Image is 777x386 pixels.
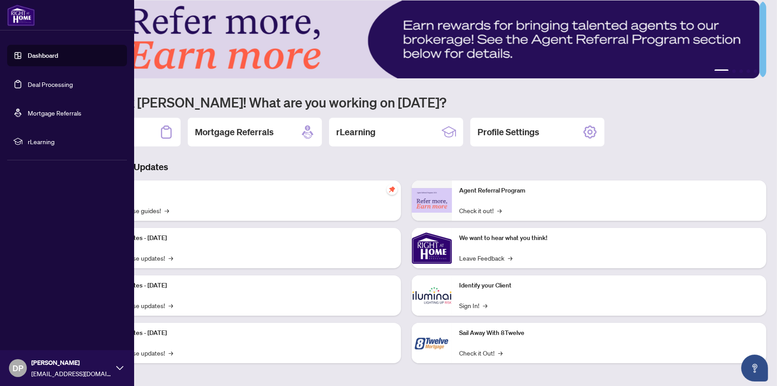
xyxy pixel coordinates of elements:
h2: Profile Settings [477,126,539,138]
span: → [169,300,173,310]
a: Dashboard [28,51,58,60]
img: Sail Away With 8Twelve [412,323,452,363]
span: → [508,253,512,263]
span: → [483,300,487,310]
h2: Mortgage Referrals [195,126,274,138]
p: Platform Updates - [DATE] [94,233,394,243]
span: → [169,348,173,358]
button: Open asap [741,355,768,382]
p: Platform Updates - [DATE] [94,328,394,338]
img: Identify your Client [412,275,452,316]
p: Identify your Client [459,281,759,291]
span: pushpin [387,184,397,195]
span: [PERSON_NAME] [31,358,112,368]
a: Sign In!→ [459,300,487,310]
img: Agent Referral Program [412,188,452,213]
a: Check it Out!→ [459,348,503,358]
img: We want to hear what you think! [412,228,452,268]
button: 5 [754,69,757,73]
p: Self-Help [94,186,394,196]
img: Slide 0 [46,0,760,78]
span: → [169,253,173,263]
p: Platform Updates - [DATE] [94,281,394,291]
button: 1 [714,69,729,73]
h2: rLearning [336,126,376,138]
span: DP [13,362,23,374]
h1: Welcome back [PERSON_NAME]! What are you working on [DATE]? [46,94,766,111]
span: → [165,206,169,215]
a: Check it out!→ [459,206,502,215]
a: Mortgage Referrals [28,109,81,117]
button: 4 [747,69,750,73]
span: → [498,348,503,358]
a: Deal Processing [28,80,73,88]
a: Leave Feedback→ [459,253,512,263]
p: Sail Away With 8Twelve [459,328,759,338]
button: 2 [732,69,736,73]
p: We want to hear what you think! [459,233,759,243]
span: rLearning [28,137,121,146]
p: Agent Referral Program [459,186,759,196]
button: 3 [739,69,743,73]
img: logo [7,4,35,26]
h3: Brokerage & Industry Updates [46,161,766,173]
span: [EMAIL_ADDRESS][DOMAIN_NAME] [31,369,112,378]
span: → [497,206,502,215]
